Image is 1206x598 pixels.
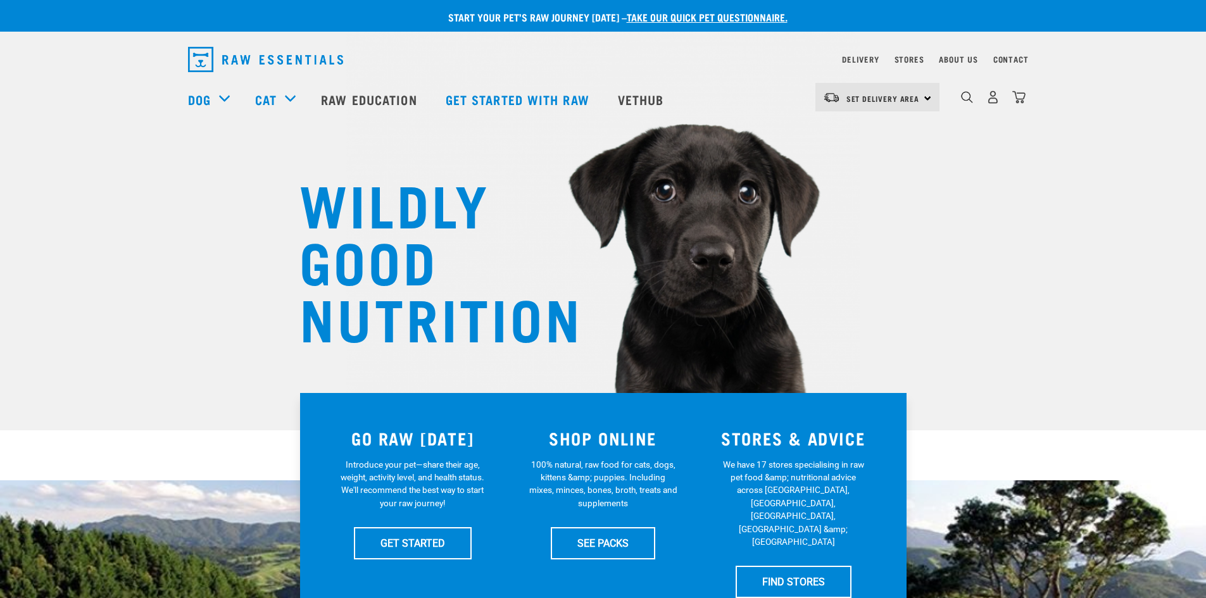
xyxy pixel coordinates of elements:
[255,90,277,109] a: Cat
[627,14,788,20] a: take our quick pet questionnaire.
[1012,90,1026,104] img: home-icon@2x.png
[706,428,881,448] h3: STORES & ADVICE
[433,74,605,125] a: Get started with Raw
[178,42,1029,77] nav: dropdown navigation
[986,90,1000,104] img: user.png
[308,74,432,125] a: Raw Education
[515,428,691,448] h3: SHOP ONLINE
[719,458,868,549] p: We have 17 stores specialising in raw pet food &amp; nutritional advice across [GEOGRAPHIC_DATA],...
[846,96,920,101] span: Set Delivery Area
[842,57,879,61] a: Delivery
[993,57,1029,61] a: Contact
[529,458,677,510] p: 100% natural, raw food for cats, dogs, kittens &amp; puppies. Including mixes, minces, bones, bro...
[188,90,211,109] a: Dog
[325,428,501,448] h3: GO RAW [DATE]
[299,174,553,345] h1: WILDLY GOOD NUTRITION
[188,47,343,72] img: Raw Essentials Logo
[354,527,472,559] a: GET STARTED
[736,566,851,597] a: FIND STORES
[338,458,487,510] p: Introduce your pet—share their age, weight, activity level, and health status. We'll recommend th...
[895,57,924,61] a: Stores
[551,527,655,559] a: SEE PACKS
[939,57,977,61] a: About Us
[605,74,680,125] a: Vethub
[823,92,840,103] img: van-moving.png
[961,91,973,103] img: home-icon-1@2x.png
